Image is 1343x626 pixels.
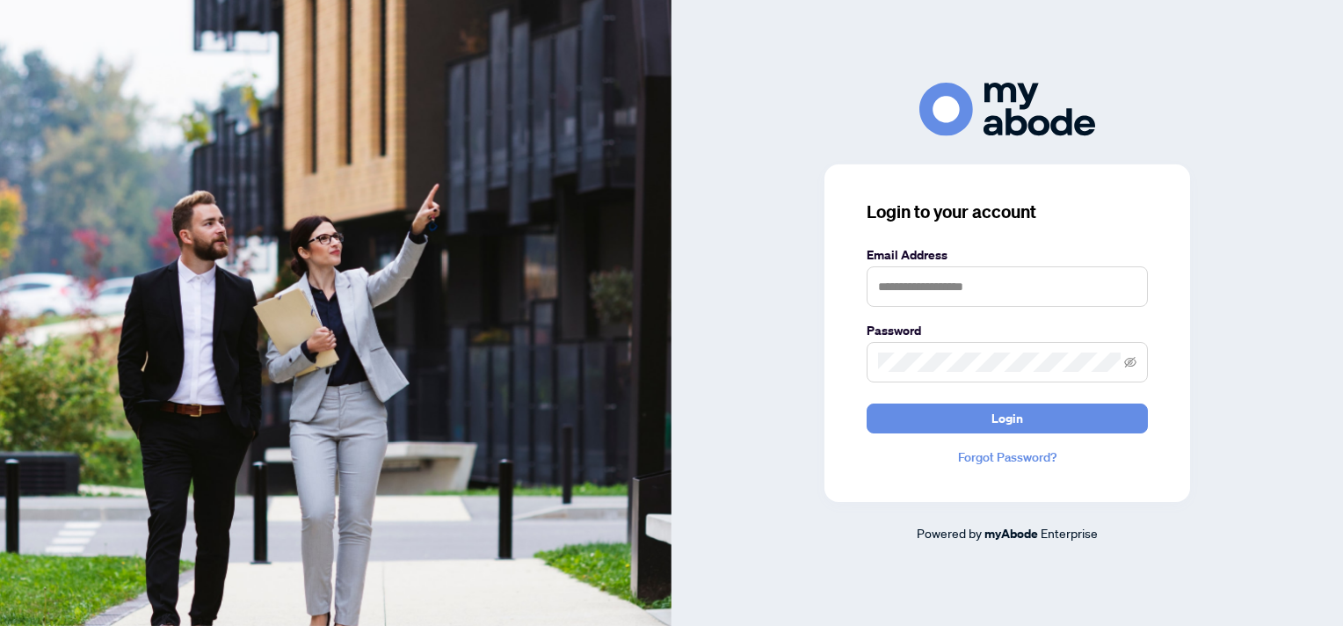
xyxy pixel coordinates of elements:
[1041,525,1098,541] span: Enterprise
[919,83,1095,136] img: ma-logo
[867,245,1148,265] label: Email Address
[991,404,1023,433] span: Login
[917,525,982,541] span: Powered by
[1124,356,1136,368] span: eye-invisible
[867,404,1148,433] button: Login
[867,200,1148,224] h3: Login to your account
[867,448,1148,467] a: Forgot Password?
[984,524,1038,543] a: myAbode
[867,321,1148,340] label: Password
